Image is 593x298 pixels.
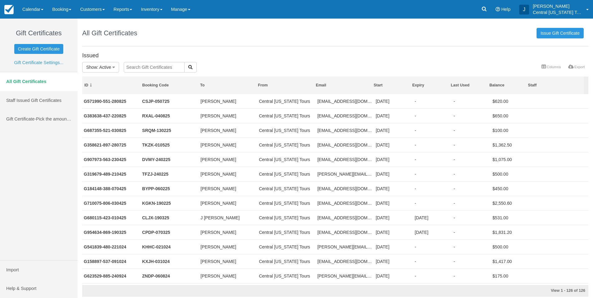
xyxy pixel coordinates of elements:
[140,181,199,196] td: BYPP-060225
[452,225,491,239] td: -
[257,94,316,109] td: Central Kentucky Tours
[82,29,137,37] h1: All Gift Certificates
[84,172,126,177] a: G319679-489-210425
[69,116,81,121] span: $0.00
[199,225,257,239] td: Marjorie Nesemeier
[452,94,491,109] td: -
[491,225,530,239] td: $1,831.20
[82,152,140,167] td: G907973-563-230425
[257,210,316,225] td: Central Kentucky Tours
[537,28,584,38] a: Issue Gift Certificate
[142,201,171,206] a: KGKN-190225
[199,239,257,254] td: Christina L Sempsrott
[4,5,14,14] img: checkfront-main-nav-mini-logo.png
[257,138,316,152] td: Central Kentucky Tours
[5,29,73,37] h1: Gift Certificates
[452,210,491,225] td: -
[374,254,413,269] td: 10/09/24
[413,254,452,269] td: -
[140,269,199,283] td: ZNDP-060824
[413,210,452,225] td: 04/01/26
[140,138,199,152] td: TKZK-010525
[316,167,374,181] td: brad.minton@gmail.com
[82,167,140,181] td: G319679-489-210425
[452,181,491,196] td: -
[374,239,413,254] td: 10/22/24
[199,108,257,123] td: Chad Hamel
[413,152,452,167] td: -
[533,9,582,15] p: Central [US_STATE] Tours
[199,210,257,225] td: J Robert Alarcon
[316,94,374,109] td: alex.foxx1@gmail.com
[374,283,413,298] td: 09/17/24
[82,53,588,59] h4: Issued
[316,123,374,138] td: scott1110@att.net
[142,99,169,104] a: CSJP-050725
[374,123,413,138] td: 08/03/25
[491,94,530,109] td: $620.00
[82,210,140,225] td: G680115-423-010425
[413,283,452,298] td: -
[374,83,408,88] div: Start
[140,167,199,181] td: TFZJ-240225
[452,196,491,210] td: -
[142,172,168,177] a: TFZJ-240225
[199,283,257,298] td: Mary-Evelyn Starnes
[142,186,170,191] a: BYPP-060225
[413,269,452,283] td: -
[496,7,500,11] i: Help
[374,196,413,210] td: 04/03/25
[140,239,199,254] td: KHHC-021024
[316,152,374,167] td: pfkolke@gmail.com
[316,225,374,239] td: mfcorcoran@hotmail.com
[84,142,126,147] a: G358621-897-280725
[97,65,111,70] span: : Active
[257,108,316,123] td: Central Kentucky Tours
[257,167,316,181] td: Central Kentucky Tours
[423,288,585,294] div: View 1 - 126 of 126
[142,244,171,249] a: KHHC-021024
[491,181,530,196] td: $450.00
[257,225,316,239] td: Central Kentucky Tours
[528,83,582,88] div: Staff
[257,239,316,254] td: Central Kentucky Tours
[199,254,257,269] td: Rick Wilson
[84,128,126,133] a: G687355-521-030825
[316,283,374,298] td: mestarnes@bellsouth.net
[491,283,530,298] td: $350.00
[491,269,530,283] td: $175.00
[538,63,588,72] ul: More
[316,108,374,123] td: chadrhamel@gmail.com
[491,123,530,138] td: $100.00
[82,181,140,196] td: G184148-388-070425
[491,108,530,123] td: $650.00
[142,142,170,147] a: TKZK-010525
[491,138,530,152] td: $1,362.50
[452,123,491,138] td: -
[491,196,530,210] td: $2,550.60
[140,283,199,298] td: GDCF-010824
[142,274,170,278] a: ZNDP-060824
[124,62,185,72] input: Search Gift Certificates
[142,83,196,88] div: Booking Code
[142,128,171,133] a: SRQM-130225
[316,254,374,269] td: travel@gec-3.com
[374,225,413,239] td: 03/19/25
[257,269,316,283] td: Central Kentucky Tours
[374,108,413,123] td: 08/22/25
[374,167,413,181] td: 04/21/25
[82,283,140,298] td: G194713-891-170924
[82,254,140,269] td: G158897-537-091024
[140,210,199,225] td: CLJX-190325
[84,157,126,162] a: G907973-563-230425
[412,83,447,88] div: Expiry
[413,196,452,210] td: -
[452,167,491,181] td: -
[84,99,126,104] a: G571990-551-280825
[452,269,491,283] td: -
[140,225,199,239] td: CPDP-070325
[452,254,491,269] td: -
[374,181,413,196] td: 04/07/25
[316,269,374,283] td: mike.scalamogna@gmail.com
[14,60,63,65] a: Gift Certificate Settings...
